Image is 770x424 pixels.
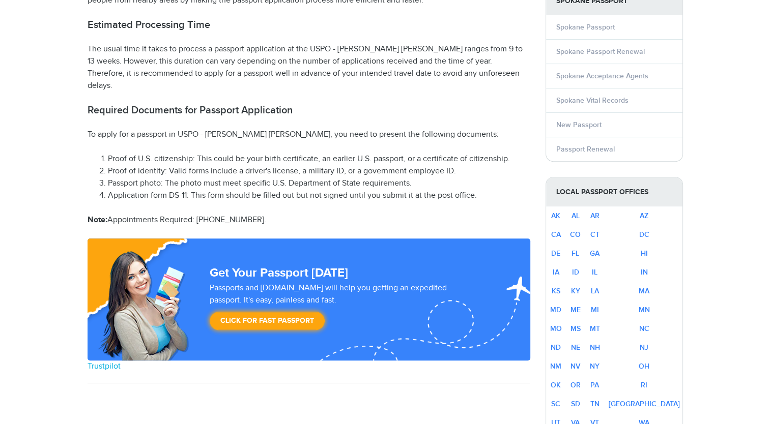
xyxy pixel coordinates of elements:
[550,306,561,314] a: MD
[641,381,647,389] a: RI
[551,230,561,239] a: CA
[609,400,680,408] a: [GEOGRAPHIC_DATA]
[88,19,530,31] h2: Estimated Processing Time
[570,230,581,239] a: CO
[639,362,649,371] a: OH
[206,282,483,335] div: Passports and [DOMAIN_NAME] will help you getting an expedited passport. It's easy, painless and ...
[572,211,580,220] a: AL
[639,324,649,333] a: NC
[546,177,682,206] strong: Local Passport Offices
[639,287,649,295] a: MA
[641,268,648,277] a: IN
[210,312,325,330] a: Click for Fast Passport
[591,287,599,295] a: LA
[108,177,530,190] li: Passport photo: The photo must meet specific U.S. Department of State requirements.
[108,153,530,165] li: Proof of U.S. citizenship: This could be your birth certificate, an earlier U.S. passport, or a c...
[551,343,561,352] a: ND
[556,145,615,154] a: Passport Renewal
[553,268,559,277] a: IA
[88,215,107,225] strong: Note:
[88,43,530,92] p: The usual time it takes to process a passport application at the USPO - [PERSON_NAME] [PERSON_NAM...
[556,120,602,129] a: New Passport
[590,324,600,333] a: MT
[639,306,650,314] a: MN
[571,287,580,295] a: KY
[641,249,648,258] a: HI
[571,400,580,408] a: SD
[590,362,600,371] a: NY
[551,249,560,258] a: DE
[551,381,561,389] a: OK
[590,400,600,408] a: TN
[556,96,629,105] a: Spokane Vital Records
[108,190,530,202] li: Application form DS-11: This form should be filled out but not signed until you submit it at the ...
[592,268,597,277] a: IL
[552,287,560,295] a: KS
[550,324,562,333] a: MO
[571,362,580,371] a: NV
[556,23,615,32] a: Spokane Passport
[88,361,121,371] a: Trustpilot
[88,129,530,141] p: To apply for a passport in USPO - [PERSON_NAME] [PERSON_NAME], you need to present the following ...
[591,306,599,314] a: MI
[571,324,581,333] a: MS
[590,381,599,389] a: PA
[571,343,580,352] a: NE
[640,211,648,220] a: AZ
[590,249,600,258] a: GA
[590,230,600,239] a: CT
[210,265,348,280] strong: Get Your Passport [DATE]
[572,268,579,277] a: ID
[108,165,530,177] li: Proof of identity: Valid forms include a driver's license, a military ID, or a government employe...
[571,381,581,389] a: OR
[590,343,600,352] a: NH
[551,211,560,220] a: AK
[572,249,579,258] a: FL
[571,306,581,314] a: ME
[590,211,600,220] a: AR
[556,72,648,80] a: Spokane Acceptance Agents
[639,230,649,239] a: DC
[640,343,648,352] a: NJ
[551,400,560,408] a: SC
[88,214,530,226] p: Appointments Required: [PHONE_NUMBER].
[556,47,645,56] a: Spokane Passport Renewal
[550,362,561,371] a: NM
[88,104,530,116] h2: Required Documents for Passport Application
